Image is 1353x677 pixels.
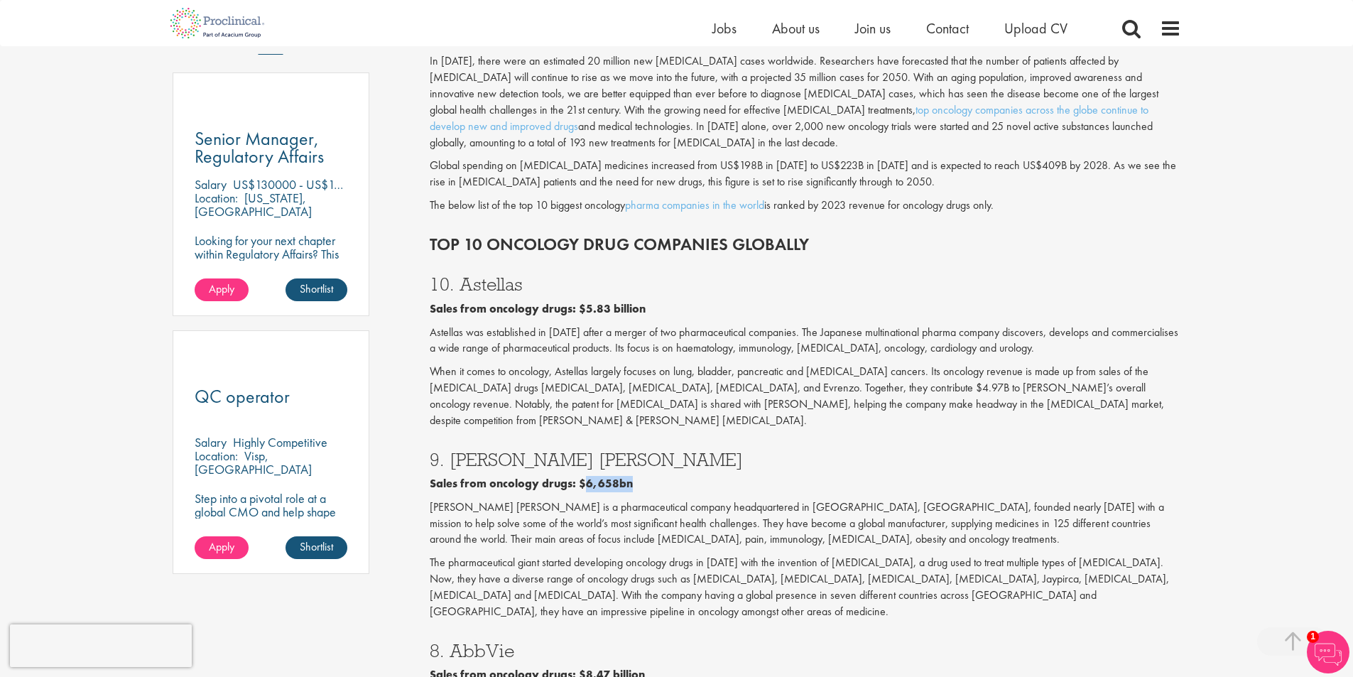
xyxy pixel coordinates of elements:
[195,190,238,206] span: Location:
[195,384,290,408] span: QC operator
[286,278,347,301] a: Shortlist
[712,19,737,38] a: Jobs
[195,176,227,193] span: Salary
[430,275,1181,293] h3: 10. Astellas
[195,234,348,301] p: Looking for your next chapter within Regulatory Affairs? This position leading projects and worki...
[233,434,327,450] p: Highly Competitive
[430,197,1181,214] p: The below list of the top 10 biggest oncology is ranked by 2023 revenue for oncology drugs only.
[625,197,764,212] a: pharma companies in the world
[286,536,347,559] a: Shortlist
[233,176,423,193] p: US$130000 - US$145000 per annum
[195,536,249,559] a: Apply
[430,158,1181,190] p: Global spending on [MEDICAL_DATA] medicines increased from US$198B in [DATE] to US$223B in [DATE]...
[195,190,312,220] p: [US_STATE], [GEOGRAPHIC_DATA]
[430,476,633,491] b: Sales from oncology drugs: $6,658bn
[926,19,969,38] a: Contact
[1307,631,1349,673] img: Chatbot
[195,448,238,464] span: Location:
[195,434,227,450] span: Salary
[195,388,348,406] a: QC operator
[430,499,1181,548] p: [PERSON_NAME] [PERSON_NAME] is a pharmaceutical company headquartered in [GEOGRAPHIC_DATA], [GEOG...
[195,492,348,546] p: Step into a pivotal role at a global CMO and help shape the future of healthcare manufacturing.
[430,450,1181,469] h3: 9. [PERSON_NAME] [PERSON_NAME]
[209,281,234,296] span: Apply
[195,448,312,477] p: Visp, [GEOGRAPHIC_DATA]
[195,130,348,166] a: Senior Manager, Regulatory Affairs
[855,19,891,38] a: Join us
[430,364,1181,428] p: When it comes to oncology, Astellas largely focuses on lung, bladder, pancreatic and [MEDICAL_DAT...
[772,19,820,38] a: About us
[195,278,249,301] a: Apply
[430,641,1181,660] h3: 8. AbbVie
[209,539,234,554] span: Apply
[430,555,1181,619] p: The pharmaceutical giant started developing oncology drugs in [DATE] with the invention of [MEDIC...
[430,102,1148,134] a: top oncology companies across the globe continue to develop new and improved drugs
[430,301,646,316] b: Sales from oncology drugs: $5.83 billion
[430,325,1181,357] p: Astellas was established in [DATE] after a merger of two pharmaceutical companies. The Japanese m...
[430,235,1181,254] h2: Top 10 Oncology drug companies globally
[10,624,192,667] iframe: reCAPTCHA
[195,126,324,168] span: Senior Manager, Regulatory Affairs
[1004,19,1067,38] a: Upload CV
[1307,631,1319,643] span: 1
[430,53,1181,151] p: In [DATE], there were an estimated 20 million new [MEDICAL_DATA] cases worldwide. Researchers hav...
